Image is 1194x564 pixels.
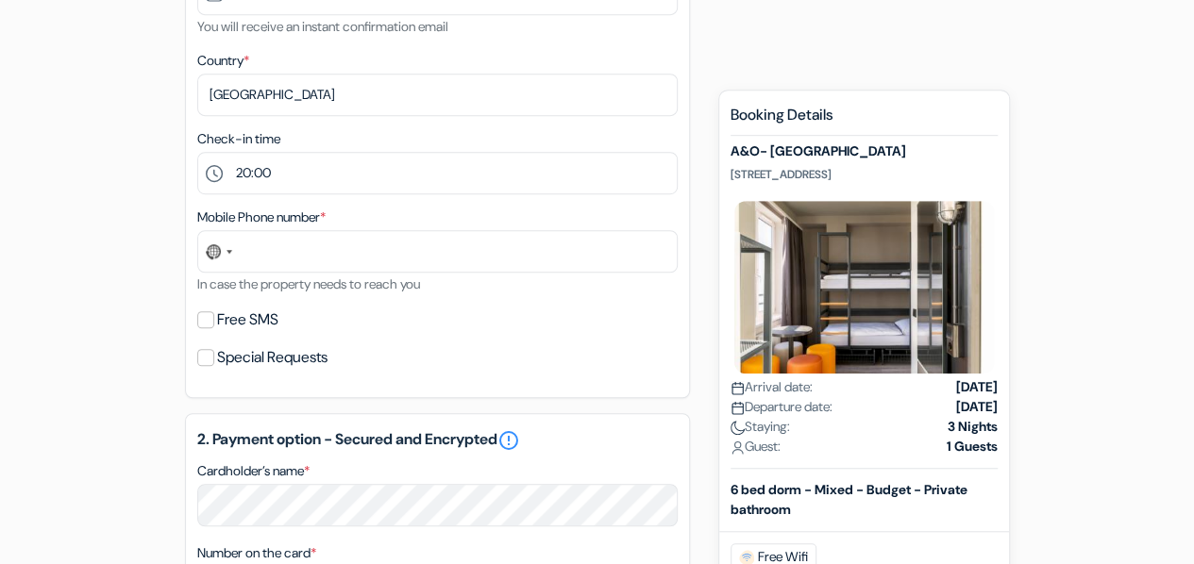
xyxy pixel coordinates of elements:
[956,377,998,397] strong: [DATE]
[731,167,998,182] p: [STREET_ADDRESS]
[197,429,678,452] h5: 2. Payment option - Secured and Encrypted
[956,397,998,417] strong: [DATE]
[197,543,316,563] label: Number on the card
[731,106,998,136] h5: Booking Details
[731,377,813,397] span: Arrival date:
[197,18,448,35] small: You will receive an instant confirmation email
[731,143,998,159] h5: A&O- [GEOGRAPHIC_DATA]
[217,344,328,371] label: Special Requests
[497,429,520,452] a: error_outline
[731,401,745,415] img: calendar.svg
[731,421,745,435] img: moon.svg
[217,307,278,333] label: Free SMS
[731,397,832,417] span: Departure date:
[197,207,326,227] label: Mobile Phone number
[197,275,420,292] small: In case the property needs to reach you
[947,437,998,456] strong: 1 Guests
[731,437,781,456] span: Guest:
[731,381,745,395] img: calendar.svg
[198,231,242,272] button: Select country
[948,417,998,437] strong: 3 Nights
[731,481,967,518] b: 6 bed dorm - Mixed - Budget - Private bathroom
[731,417,790,437] span: Staying:
[731,440,745,455] img: user_icon.svg
[197,461,310,481] label: Cardholder’s name
[197,129,280,149] label: Check-in time
[197,51,249,71] label: Country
